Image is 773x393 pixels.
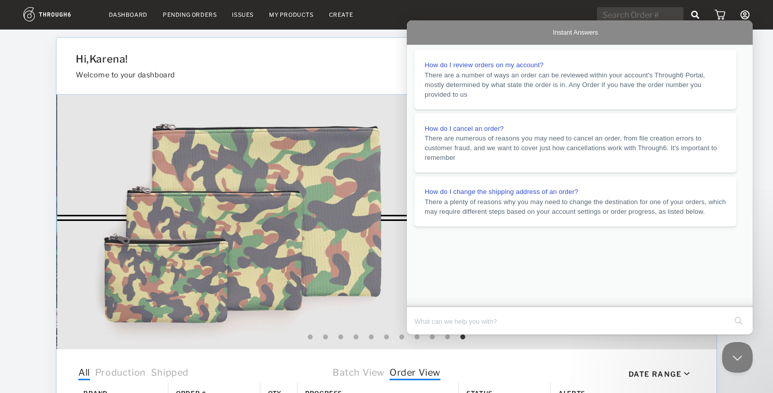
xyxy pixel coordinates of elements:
[336,332,346,343] button: 3
[333,367,384,380] span: Batch View
[397,332,407,343] button: 7
[95,367,146,380] span: Production
[57,95,718,349] img: 0cfa1dc6-cf4e-44e9-a24e-f15afd2188b5.gif
[427,332,437,343] button: 9
[412,332,422,343] button: 8
[329,11,353,18] a: Create
[407,20,753,334] iframe: Help Scout Beacon - Live Chat, Contact Form, and Knowledge Base
[269,11,314,18] a: My Products
[722,342,753,373] iframe: Help Scout Beacon - Close
[320,332,331,343] button: 2
[163,11,217,18] a: Pending Orders
[390,367,440,380] span: Order View
[442,332,453,343] button: 10
[366,332,376,343] button: 5
[76,70,592,79] h3: Welcome to your dashboard
[458,332,468,343] button: 11
[78,367,90,380] span: All
[684,372,690,376] img: icon_caret_down_black.69fb8af9.svg
[151,367,189,380] span: Shipped
[23,7,94,21] img: logo.1c10ca64.svg
[381,332,392,343] button: 6
[597,7,683,22] input: Search Order #
[109,11,147,18] a: Dashboard
[305,332,315,343] button: 1
[715,10,725,20] img: icon_cart.dab5cea1.svg
[76,53,592,65] h1: Hi, Karena !
[629,370,681,378] div: Date Range
[232,11,254,18] a: Issues
[351,332,361,343] button: 4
